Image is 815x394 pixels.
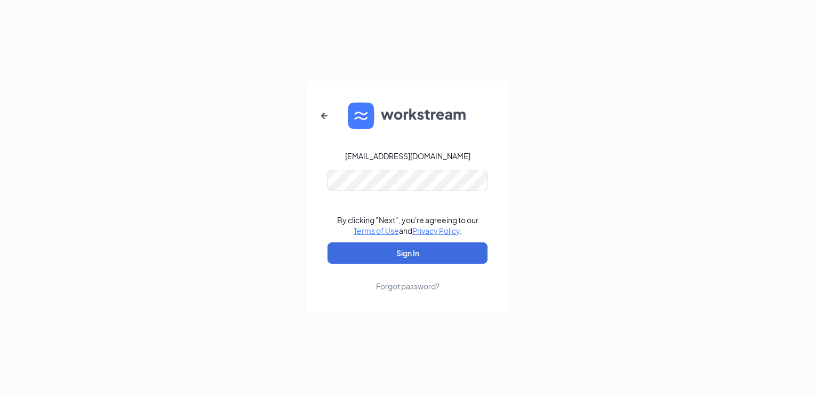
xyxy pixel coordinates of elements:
[376,281,440,291] div: Forgot password?
[318,109,331,122] svg: ArrowLeftNew
[327,242,488,264] button: Sign In
[345,151,470,161] div: [EMAIL_ADDRESS][DOMAIN_NAME]
[311,103,337,129] button: ArrowLeftNew
[354,226,399,235] a: Terms of Use
[348,103,467,129] img: WS logo and Workstream text
[376,264,440,291] a: Forgot password?
[412,226,460,235] a: Privacy Policy
[337,215,478,236] div: By clicking "Next", you're agreeing to our and .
